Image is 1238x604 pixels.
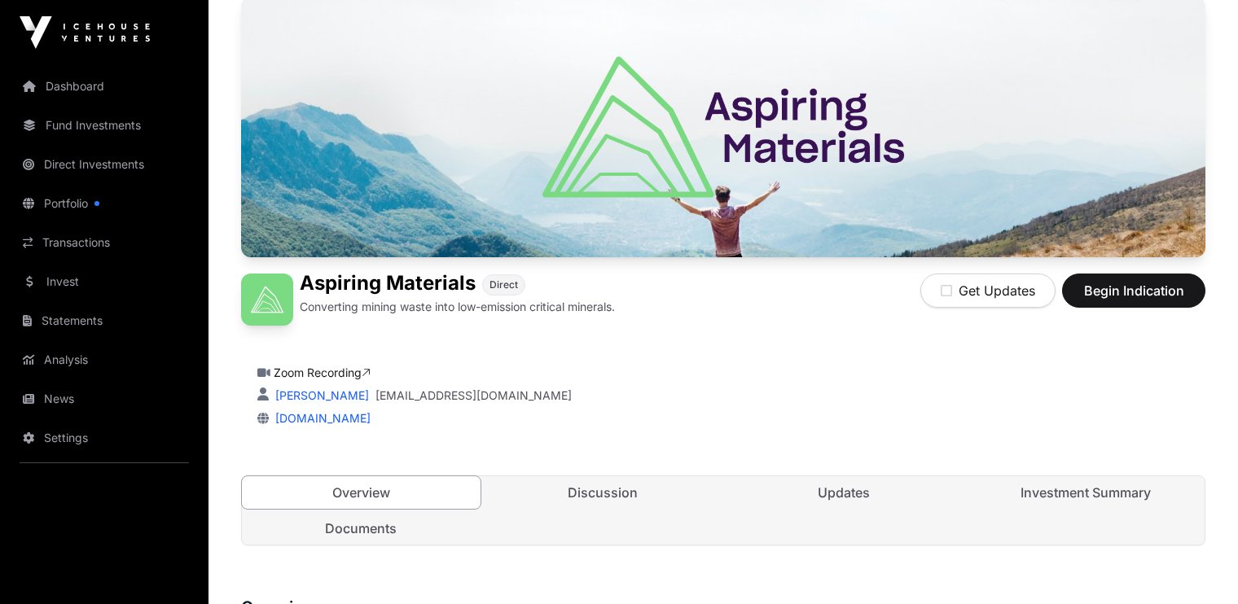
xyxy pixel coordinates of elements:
button: Get Updates [920,274,1056,308]
a: Documents [242,512,481,545]
a: Statements [13,303,195,339]
a: Updates [725,476,964,509]
span: Direct [489,278,518,291]
a: News [13,381,195,417]
a: Investment Summary [967,476,1205,509]
a: [DOMAIN_NAME] [269,411,371,425]
a: Dashboard [13,68,195,104]
a: Portfolio [13,186,195,221]
a: Settings [13,420,195,456]
a: Transactions [13,225,195,260]
button: Begin Indication [1062,274,1205,308]
img: Aspiring Materials [241,274,293,326]
a: Analysis [13,342,195,378]
span: Begin Indication [1082,281,1185,300]
iframe: Chat Widget [1157,526,1238,604]
p: Converting mining waste into low-emission critical minerals. [300,299,615,315]
h1: Aspiring Materials [300,274,476,295]
a: Discussion [484,476,722,509]
a: Direct Investments [13,147,195,182]
a: Overview [241,475,481,510]
a: Begin Indication [1062,290,1205,306]
nav: Tabs [242,476,1205,545]
a: Invest [13,264,195,300]
a: Zoom Recording [274,365,371,379]
a: [PERSON_NAME] [272,388,369,402]
img: Icehouse Ventures Logo [20,16,150,49]
a: Fund Investments [13,107,195,143]
a: [EMAIL_ADDRESS][DOMAIN_NAME] [375,387,572,404]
